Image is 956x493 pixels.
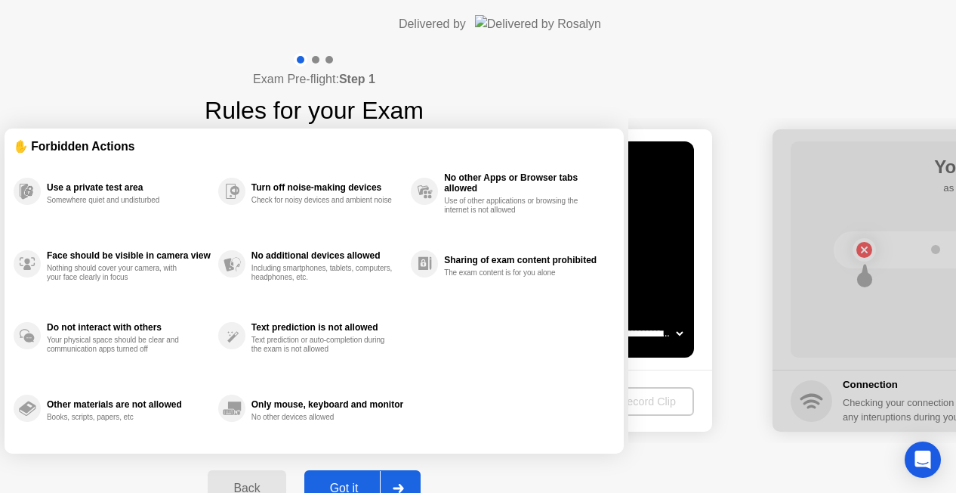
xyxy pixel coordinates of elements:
div: Somewhere quiet and undisturbed [47,196,190,205]
div: Sharing of exam content prohibited [444,255,607,265]
div: ✋ Forbidden Actions [14,138,615,155]
button: Record Clip [601,387,694,416]
div: Other materials are not allowed [47,399,211,410]
div: Nothing should cover your camera, with your face clearly in focus [47,264,190,282]
div: Delivered by [399,15,466,33]
img: Delivered by Rosalyn [475,15,601,33]
div: Do not interact with others [47,322,211,333]
div: Check for noisy devices and ambient noise [251,196,394,205]
div: Open Intercom Messenger [905,442,941,478]
div: Use of other applications or browsing the internet is not allowed [444,197,587,215]
div: The exam content is for you alone [444,268,587,278]
div: Including smartphones, tablets, computers, headphones, etc. [251,264,394,282]
div: Record Clip [607,395,688,408]
div: Books, scripts, papers, etc [47,413,190,422]
div: Text prediction or auto-completion during the exam is not allowed [251,336,394,354]
div: Only mouse, keyboard and monitor [251,399,403,410]
b: Step 1 [339,73,375,85]
h1: Rules for your Exam [205,92,424,129]
div: No other devices allowed [251,413,394,422]
div: No other Apps or Browser tabs allowed [444,172,607,194]
div: Face should be visible in camera view [47,250,211,261]
div: Use a private test area [47,182,211,193]
div: No additional devices allowed [251,250,403,261]
div: Your physical space should be clear and communication apps turned off [47,336,190,354]
div: Turn off noise-making devices [251,182,403,193]
h4: Exam Pre-flight: [253,70,375,88]
div: Text prediction is not allowed [251,322,403,333]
